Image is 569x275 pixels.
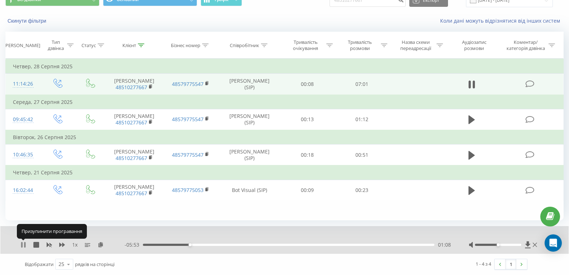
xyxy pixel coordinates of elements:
div: Статус [81,42,96,49]
a: 48579775053 [172,187,204,193]
div: 10:46:35 [13,148,33,162]
td: [PERSON_NAME] [106,145,163,166]
div: Призупинити програвання [17,224,87,238]
td: 00:51 [335,145,389,166]
div: 25 [59,261,64,268]
div: Тип дзвінка [47,39,65,51]
td: [PERSON_NAME] (SIP) [219,145,280,166]
td: 00:18 [280,145,335,166]
td: 01:12 [335,109,389,130]
a: 48579775547 [172,116,204,123]
div: Назва схеми переадресації [396,39,435,51]
button: Скинути фільтри [5,18,50,24]
td: 07:01 [335,74,389,95]
a: 1 [505,259,516,269]
a: 48579775547 [172,81,204,87]
div: 16:02:44 [13,183,33,197]
td: 00:08 [280,74,335,95]
span: Відображати [25,261,53,267]
td: Середа, 27 Серпня 2025 [6,95,564,109]
span: рядків на сторінці [75,261,115,267]
div: Тривалість розмови [341,39,379,51]
a: Коли дані можуть відрізнятися вiд інших систем [440,17,564,24]
td: Вівторок, 26 Серпня 2025 [6,130,564,145]
td: Bot Visual (SIP) [219,180,280,201]
span: 01:08 [438,241,451,248]
td: [PERSON_NAME] [106,180,163,201]
div: [PERSON_NAME] [4,42,40,49]
div: Аудіозапис розмови [452,39,496,51]
a: 48510277667 [116,119,147,126]
td: [PERSON_NAME] [106,74,163,95]
div: Коментар/категорія дзвінка [505,39,547,51]
div: Співробітник [230,42,259,49]
span: - 05:53 [125,241,143,248]
div: Тривалість очікування [286,39,325,51]
div: Accessibility label [497,243,500,246]
div: Accessibility label [188,243,191,246]
td: Четвер, 28 Серпня 2025 [6,59,564,74]
a: 48579775547 [172,151,204,158]
div: Open Intercom Messenger [545,234,562,252]
div: Бізнес номер [171,42,200,49]
div: 11:14:26 [13,77,33,91]
a: 48510277667 [116,155,147,161]
td: [PERSON_NAME] [106,109,163,130]
a: 48510277667 [116,84,147,91]
td: 00:23 [335,180,389,201]
a: 48510277667 [116,190,147,197]
div: 09:45:42 [13,113,33,127]
td: [PERSON_NAME] (SIP) [219,74,280,95]
div: Клієнт [122,42,136,49]
td: [PERSON_NAME] (SIP) [219,109,280,130]
div: 1 - 4 з 4 [476,260,491,267]
td: 00:09 [280,180,335,201]
td: 00:13 [280,109,335,130]
td: Четвер, 21 Серпня 2025 [6,165,564,180]
span: 1 x [72,241,78,248]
